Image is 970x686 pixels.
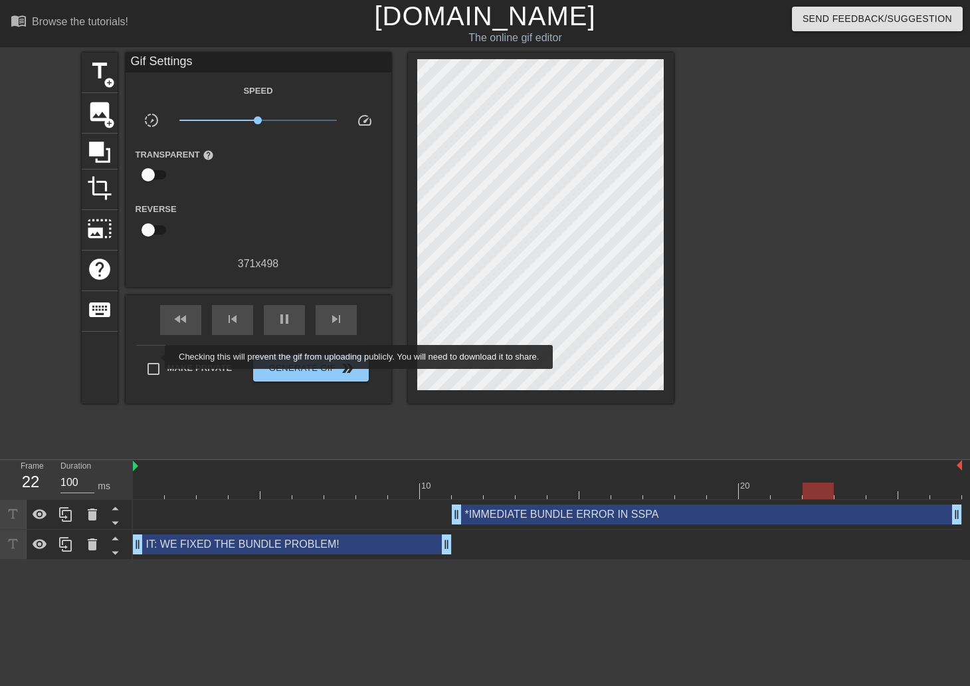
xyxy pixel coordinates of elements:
[11,460,50,499] div: Frame
[144,112,159,128] span: slow_motion_video
[131,538,144,551] span: drag_handle
[87,99,112,124] span: image
[740,479,752,493] div: 20
[11,13,128,33] a: Browse the tutorials!
[253,355,368,382] button: Generate Gif
[98,479,110,493] div: ms
[803,11,952,27] span: Send Feedback/Suggestion
[173,311,189,327] span: fast_rewind
[136,203,177,216] label: Reverse
[104,77,115,88] span: add_circle
[32,16,128,27] div: Browse the tutorials!
[126,53,391,72] div: Gif Settings
[87,297,112,322] span: keyboard
[258,360,363,376] span: Generate Gif
[126,256,391,272] div: 371 x 498
[957,460,962,471] img: bound-end.png
[374,1,595,31] a: [DOMAIN_NAME]
[136,148,214,162] label: Transparent
[225,311,241,327] span: skip_previous
[357,112,373,128] span: speed
[339,360,355,376] span: double_arrow
[87,216,112,241] span: photo_size_select_large
[11,13,27,29] span: menu_book
[21,470,41,494] div: 22
[87,257,112,282] span: help
[440,538,453,551] span: drag_handle
[87,175,112,201] span: crop
[60,463,91,471] label: Duration
[87,58,112,84] span: title
[328,311,344,327] span: skip_next
[950,508,963,521] span: drag_handle
[421,479,433,493] div: 10
[243,84,272,98] label: Speed
[792,7,963,31] button: Send Feedback/Suggestion
[276,311,292,327] span: pause
[104,118,115,129] span: add_circle
[167,362,233,375] span: Make Private
[450,508,463,521] span: drag_handle
[203,150,214,161] span: help
[330,30,701,46] div: The online gif editor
